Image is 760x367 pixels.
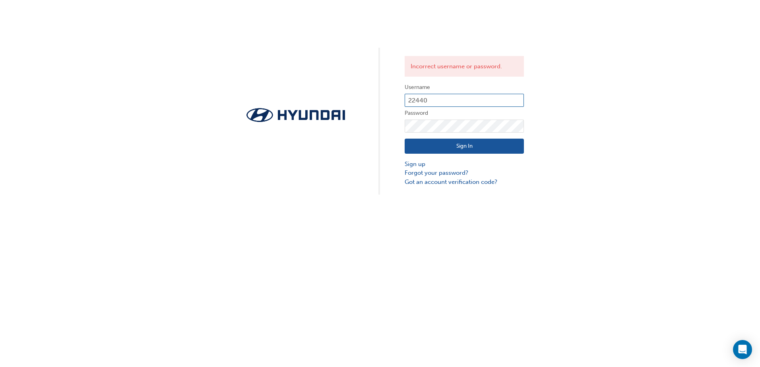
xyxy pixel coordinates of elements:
[405,178,524,187] a: Got an account verification code?
[733,340,752,359] div: Open Intercom Messenger
[405,56,524,77] div: Incorrect username or password.
[405,83,524,92] label: Username
[405,168,524,178] a: Forgot your password?
[405,108,524,118] label: Password
[405,160,524,169] a: Sign up
[405,94,524,107] input: Username
[405,139,524,154] button: Sign In
[236,106,355,124] img: Trak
